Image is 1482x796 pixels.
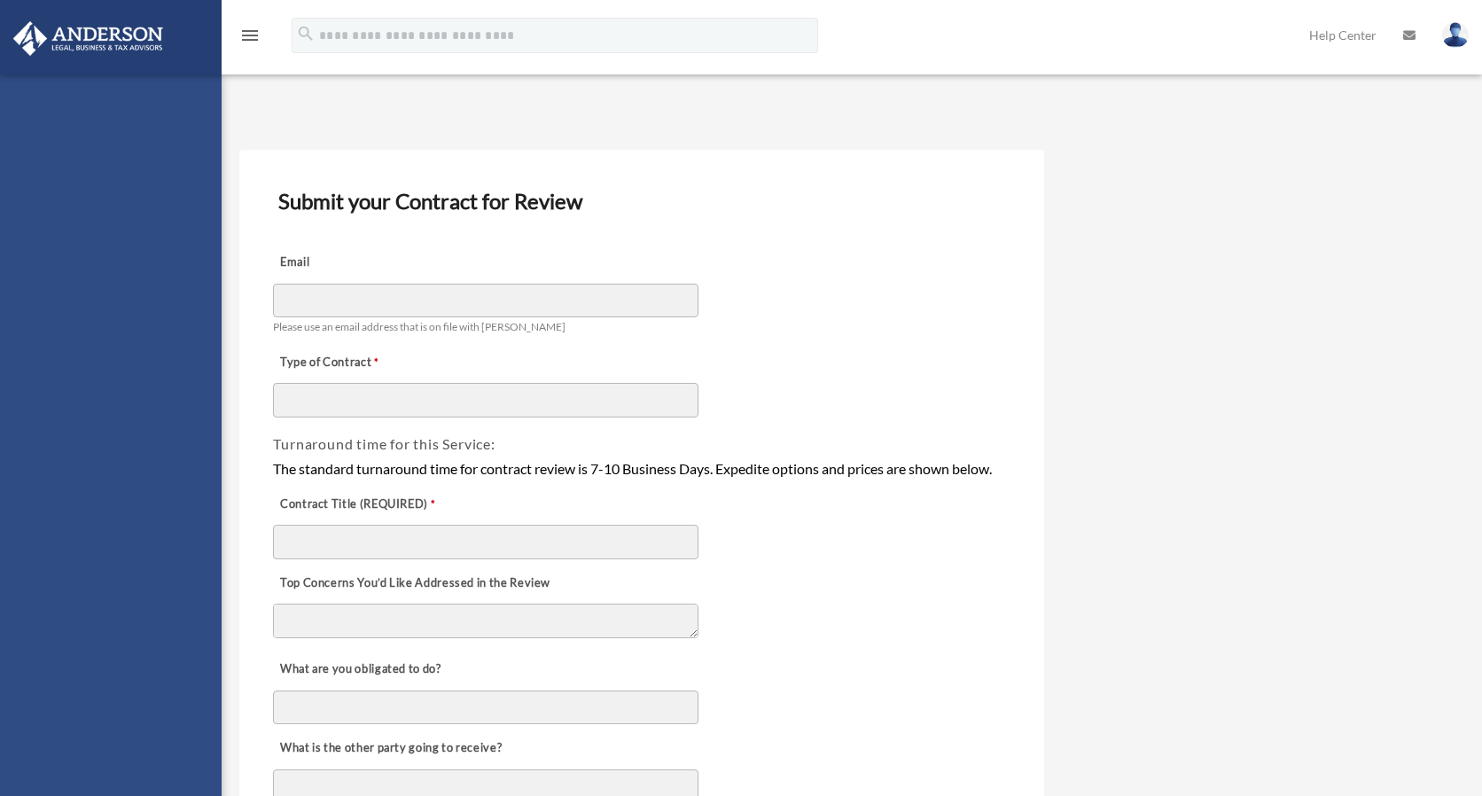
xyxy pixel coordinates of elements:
[273,736,506,761] label: What is the other party going to receive?
[239,31,261,46] a: menu
[273,350,450,375] label: Type of Contract
[273,457,1010,480] div: The standard turnaround time for contract review is 7-10 Business Days. Expedite options and pric...
[273,657,450,682] label: What are you obligated to do?
[273,320,565,333] span: Please use an email address that is on file with [PERSON_NAME]
[273,492,450,517] label: Contract Title (REQUIRED)
[273,251,450,276] label: Email
[273,435,495,452] span: Turnaround time for this Service:
[271,183,1011,220] h3: Submit your Contract for Review
[239,25,261,46] i: menu
[273,571,555,596] label: Top Concerns You’d Like Addressed in the Review
[8,21,168,56] img: Anderson Advisors Platinum Portal
[296,24,316,43] i: search
[1442,22,1469,48] img: User Pic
